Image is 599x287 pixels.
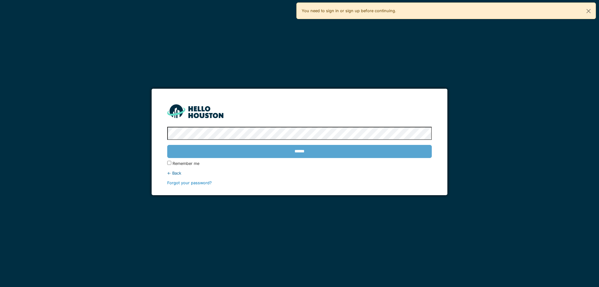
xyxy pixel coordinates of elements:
div: ← Back [167,170,431,176]
label: Remember me [173,161,199,166]
div: You need to sign in or sign up before continuing. [296,2,596,19]
img: HH_line-BYnF2_Hg.png [167,104,223,118]
button: Close [582,3,596,19]
a: Forgot your password? [167,181,212,185]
